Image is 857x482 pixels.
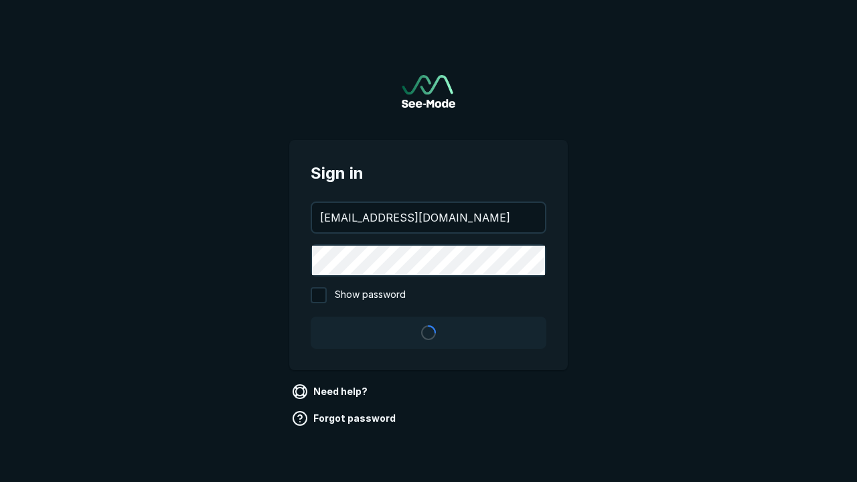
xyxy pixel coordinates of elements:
span: Show password [335,287,406,303]
a: Need help? [289,381,373,402]
span: Sign in [311,161,546,185]
img: See-Mode Logo [402,75,455,108]
a: Forgot password [289,408,401,429]
a: Go to sign in [402,75,455,108]
input: your@email.com [312,203,545,232]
